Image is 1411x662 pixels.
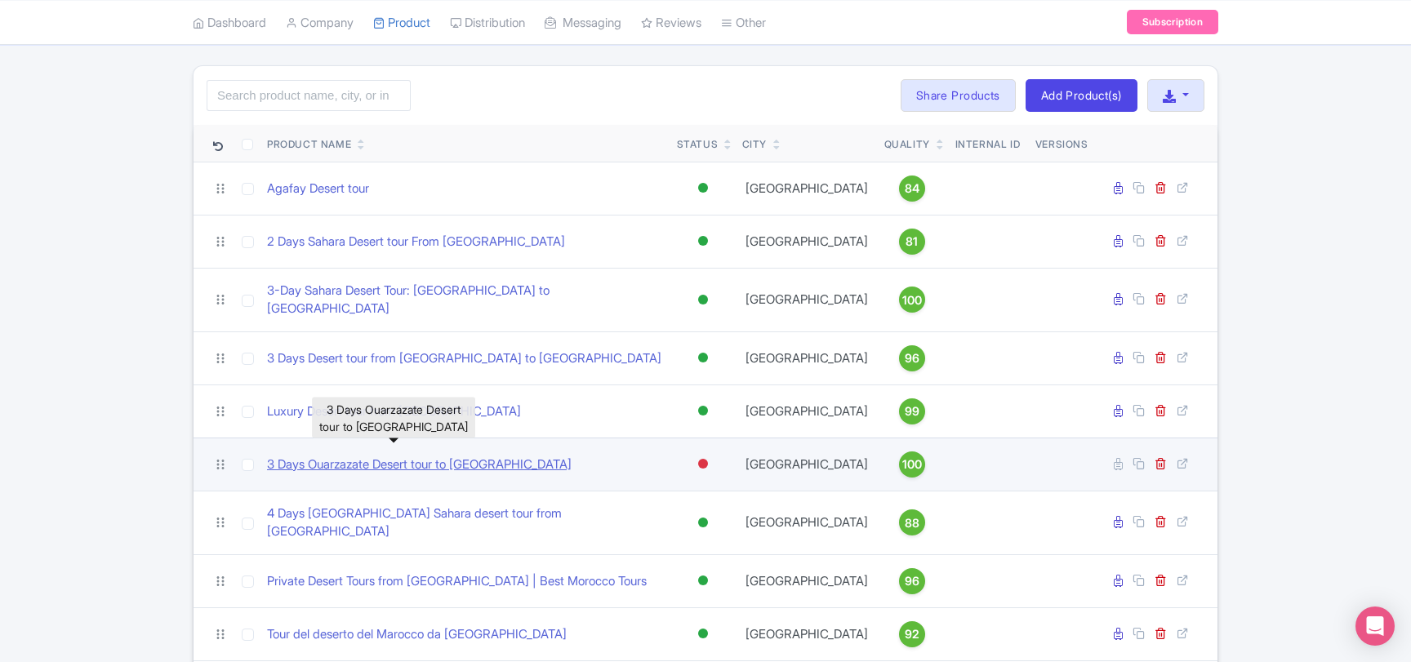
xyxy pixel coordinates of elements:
a: 2 Days Sahara Desert tour From [GEOGRAPHIC_DATA] [267,233,565,251]
span: 81 [906,233,918,251]
a: Luxury Desert tour from [GEOGRAPHIC_DATA] [267,402,521,421]
a: Subscription [1127,10,1218,34]
span: 92 [905,625,919,643]
a: Add Product(s) [1026,79,1137,112]
a: 3 Days Desert tour from [GEOGRAPHIC_DATA] to [GEOGRAPHIC_DATA] [267,349,661,368]
a: 100 [884,451,940,478]
div: Product Name [267,137,351,152]
a: Agafay Desert tour [267,180,369,198]
input: Search product name, city, or interal id [207,80,411,111]
div: Inactive [695,452,711,476]
td: [GEOGRAPHIC_DATA] [736,268,878,331]
div: Quality [884,137,930,152]
div: Active [695,176,711,200]
th: Internal ID [946,125,1029,162]
span: 100 [902,455,922,473]
span: 99 [905,402,919,420]
div: Active [695,288,711,312]
div: 3 Days Ouarzazate Desert tour to [GEOGRAPHIC_DATA] [312,398,475,438]
a: Private Desert Tours from [GEOGRAPHIC_DATA] | Best Morocco Tours [267,572,647,591]
div: Status [677,137,719,152]
div: Active [695,569,711,593]
span: 84 [905,180,919,198]
td: [GEOGRAPHIC_DATA] [736,215,878,268]
td: [GEOGRAPHIC_DATA] [736,438,878,491]
span: 88 [905,514,919,532]
div: Active [695,511,711,535]
span: 100 [902,291,922,309]
div: Active [695,346,711,370]
span: 96 [905,349,919,367]
td: [GEOGRAPHIC_DATA] [736,384,878,438]
td: [GEOGRAPHIC_DATA] [736,491,878,554]
a: Tour del deserto del Marocco da [GEOGRAPHIC_DATA] [267,625,567,644]
a: 92 [884,621,940,647]
a: 99 [884,398,940,424]
td: [GEOGRAPHIC_DATA] [736,607,878,660]
a: 81 [884,229,940,255]
a: 96 [884,345,940,371]
div: City [742,137,767,152]
td: [GEOGRAPHIC_DATA] [736,554,878,607]
a: 4 Days [GEOGRAPHIC_DATA] Sahara desert tour from [GEOGRAPHIC_DATA] [267,504,664,541]
td: [GEOGRAPHIC_DATA] [736,162,878,215]
div: Active [695,229,711,253]
a: 96 [884,568,940,594]
a: 84 [884,175,940,202]
span: 96 [905,572,919,590]
div: Open Intercom Messenger [1355,606,1395,646]
a: 88 [884,509,940,535]
div: Active [695,399,711,423]
td: [GEOGRAPHIC_DATA] [736,331,878,384]
a: Share Products [901,79,1016,112]
a: 100 [884,287,940,313]
a: 3-Day Sahara Desert Tour: [GEOGRAPHIC_DATA] to [GEOGRAPHIC_DATA] [267,282,664,318]
div: Active [695,622,711,646]
th: Versions [1029,125,1095,162]
a: 3 Days Ouarzazate Desert tour to [GEOGRAPHIC_DATA] [267,455,572,474]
